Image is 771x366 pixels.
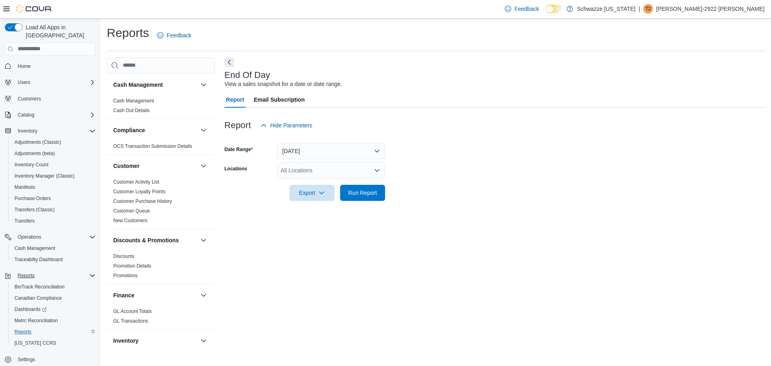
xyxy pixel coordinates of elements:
button: Customer [113,162,197,170]
button: Operations [2,231,99,243]
a: GL Account Totals [113,309,152,314]
button: Catalog [14,110,37,120]
span: Load All Apps in [GEOGRAPHIC_DATA] [22,23,96,39]
a: Dashboards [11,305,50,314]
span: Metrc Reconciliation [11,316,96,325]
a: Canadian Compliance [11,293,65,303]
button: BioTrack Reconciliation [8,281,99,292]
a: Purchase Orders [11,194,54,203]
button: Customers [2,93,99,104]
button: Operations [14,232,45,242]
span: Promotion Details [113,263,151,269]
span: Transfers (Classic) [11,205,96,215]
button: Settings [2,354,99,365]
button: Traceabilty Dashboard [8,254,99,265]
button: Inventory Manager (Classic) [8,170,99,182]
span: Reports [11,327,96,337]
span: Transfers (Classic) [14,207,55,213]
span: Settings [18,356,35,363]
button: Open list of options [374,167,380,174]
a: Adjustments (beta) [11,149,58,158]
span: Purchase Orders [11,194,96,203]
a: Cash Management [113,98,154,104]
span: Inventory Count [14,162,49,168]
span: Customer Queue [113,208,150,214]
button: Reports [2,270,99,281]
a: Settings [14,355,38,364]
button: Next [224,57,234,67]
button: Metrc Reconciliation [8,315,99,326]
div: View a sales snapshot for a date or date range. [224,80,342,88]
button: Compliance [113,126,197,134]
button: Transfers (Classic) [8,204,99,215]
span: Hide Parameters [270,121,312,129]
h3: Cash Management [113,81,163,89]
button: Canadian Compliance [8,292,99,304]
a: Inventory Count [11,160,52,170]
h3: End Of Day [224,70,270,80]
a: Transfers [11,216,38,226]
span: Canadian Compliance [14,295,62,301]
button: Inventory [199,336,208,346]
a: Customer Purchase History [113,198,172,204]
span: Customers [18,96,41,102]
span: Promotions [113,272,138,279]
a: [US_STATE] CCRS [11,338,59,348]
h3: Customer [113,162,139,170]
label: Locations [224,166,247,172]
h3: Compliance [113,126,145,134]
span: Customers [14,94,96,104]
span: Inventory Count [11,160,96,170]
span: Users [18,79,30,86]
label: Date Range [224,146,253,153]
a: Manifests [11,182,38,192]
a: Metrc Reconciliation [11,316,61,325]
span: Traceabilty Dashboard [14,256,63,263]
span: Cash Management [14,245,55,251]
span: Export [294,185,330,201]
span: Home [14,61,96,71]
button: Cash Management [113,81,197,89]
span: [US_STATE] CCRS [14,340,56,346]
div: Compliance [107,141,215,154]
a: GL Transactions [113,318,148,324]
a: Customer Loyalty Points [113,189,165,194]
span: Dashboards [11,305,96,314]
a: BioTrack Reconciliation [11,282,68,292]
button: Adjustments (beta) [8,148,99,159]
span: BioTrack Reconciliation [14,284,65,290]
a: Adjustments (Classic) [11,137,64,147]
div: Discounts & Promotions [107,251,215,284]
div: Turner-2922 Ashby [643,4,653,14]
div: Cash Management [107,96,215,119]
button: Users [2,77,99,88]
a: Home [14,61,34,71]
span: Users [14,78,96,87]
button: Reports [8,326,99,337]
input: Dark Mode [546,5,563,13]
button: Inventory [2,125,99,137]
button: Manifests [8,182,99,193]
button: Discounts & Promotions [199,235,208,245]
span: Reports [18,272,35,279]
span: Canadian Compliance [11,293,96,303]
button: Export [290,185,335,201]
span: Transfers [14,218,35,224]
button: Home [2,60,99,72]
button: Purchase Orders [8,193,99,204]
a: Reports [11,327,35,337]
span: Inventory Manager (Classic) [11,171,96,181]
a: Discounts [113,254,135,259]
a: Traceabilty Dashboard [11,255,66,264]
a: Feedback [502,1,542,17]
span: Reports [14,329,31,335]
button: Discounts & Promotions [113,236,197,244]
a: OCS Transaction Submission Details [113,143,192,149]
a: Customer Activity List [113,179,159,185]
span: Inventory [18,128,37,134]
